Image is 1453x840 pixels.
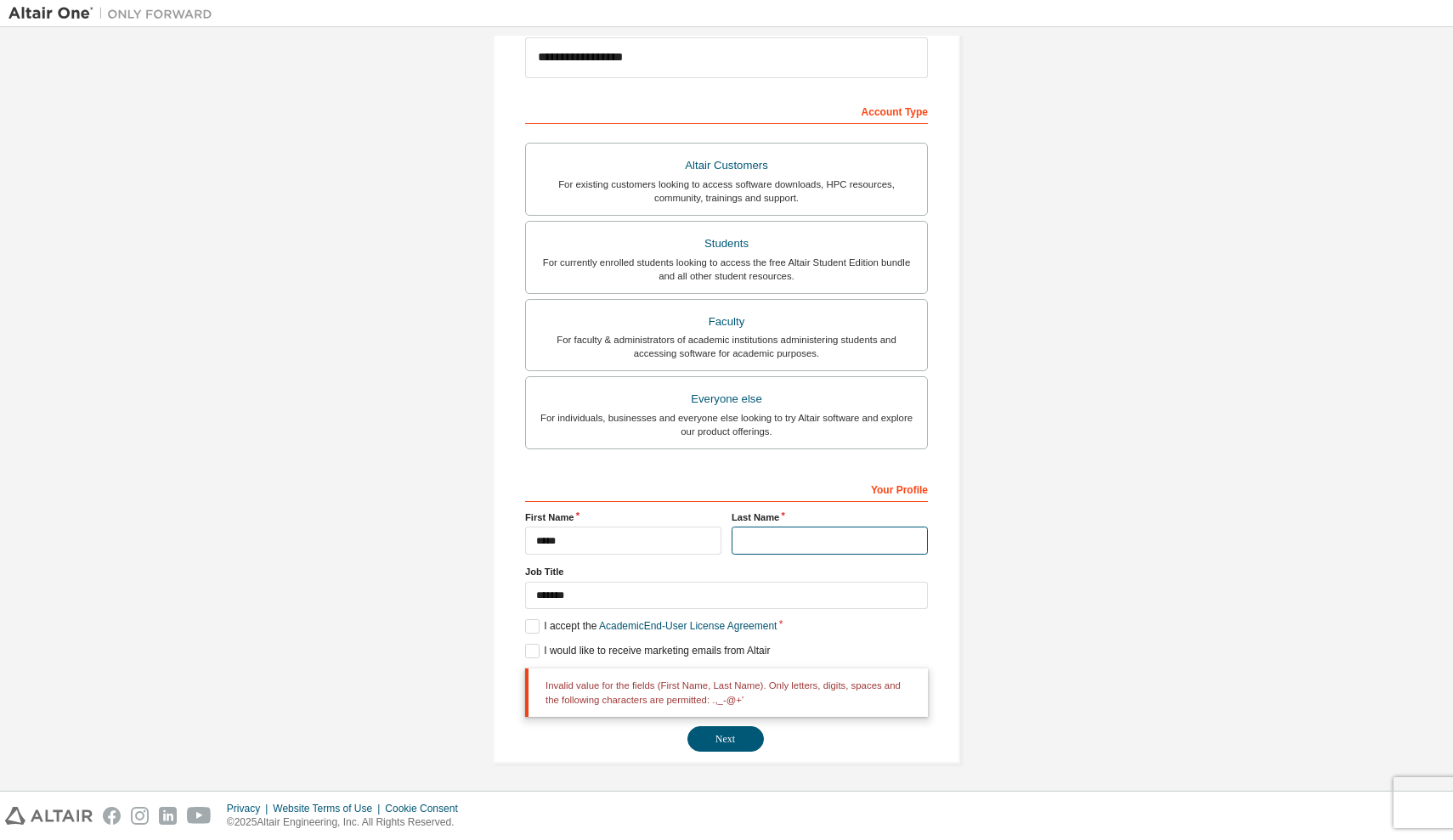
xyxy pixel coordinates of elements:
div: For existing customers looking to access software downloads, HPC resources, community, trainings ... [536,178,917,205]
div: For individuals, businesses and everyone else looking to try Altair software and explore our prod... [536,411,917,438]
div: Your Profile [525,475,928,502]
img: youtube.svg [187,807,212,825]
label: Last Name [732,510,928,524]
div: Account Type [525,97,928,124]
label: I accept the [525,619,777,634]
label: First Name [525,510,721,524]
div: For currently enrolled students looking to access the free Altair Student Edition bundle and all ... [536,256,917,283]
img: facebook.svg [103,807,121,825]
div: Altair Customers [536,154,917,178]
img: Altair One [8,5,221,22]
div: Privacy [227,802,273,815]
div: Invalid value for the fields (First Name, Last Name). Only letters, digits, spaces and the follow... [525,668,928,717]
div: Cookie Consent [385,802,467,815]
a: Academic End-User License Agreement [599,620,777,632]
img: instagram.svg [131,807,149,825]
div: Faculty [536,310,917,334]
label: Job Title [525,565,928,578]
div: For faculty & administrators of academic institutions administering students and accessing softwa... [536,333,917,360]
img: linkedin.svg [159,807,177,825]
label: I would like to receive marketing emails from Altair [525,644,770,658]
button: Next [687,726,764,752]
div: Students [536,232,917,256]
div: Website Terms of Use [273,802,385,815]
div: Everyone else [536,387,917,411]
img: altair_logo.svg [5,807,93,825]
p: © 2025 Altair Engineering, Inc. All Rights Reserved. [227,815,468,830]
